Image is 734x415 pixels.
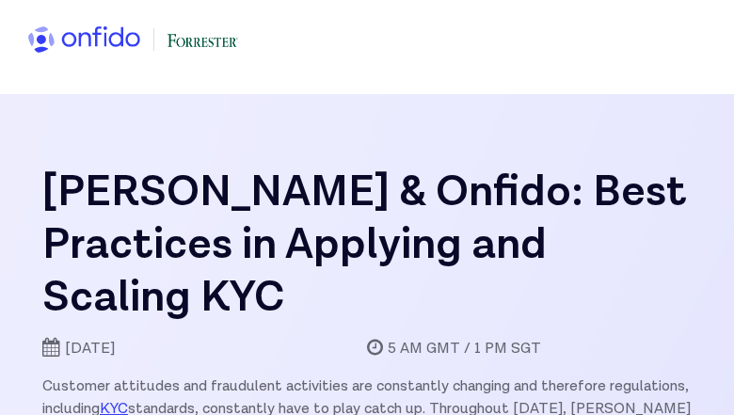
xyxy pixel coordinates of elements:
[42,166,692,324] h1: [PERSON_NAME] & Onfido: Best Practices in Applying and Scaling KYC
[65,338,115,360] p: [DATE]
[28,26,140,53] img: onfido_logo.svg
[168,33,238,47] img: Ice London Logo
[388,338,541,360] p: 5 AM GMT / 1 PM SGT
